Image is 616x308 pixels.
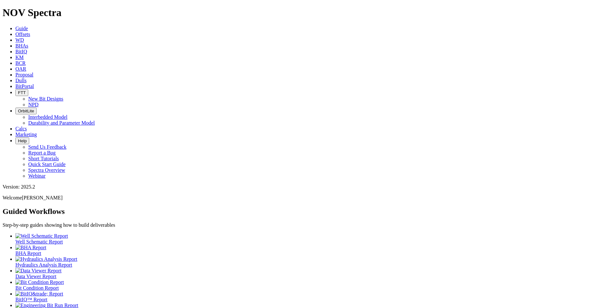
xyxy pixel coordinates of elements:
a: NPD [28,102,38,107]
img: Hydraulics Analysis Report [15,256,77,262]
a: BitIQ [15,49,27,54]
a: Quick Start Guide [28,162,65,167]
span: OrbitLite [18,109,34,113]
span: Bit Condition Report [15,285,59,291]
a: Offsets [15,31,30,37]
span: BHA Report [15,251,41,256]
img: BHA Report [15,245,46,251]
a: Bit Condition Report Bit Condition Report [15,279,613,291]
img: Bit Condition Report [15,279,64,285]
a: OAR [15,66,26,72]
img: Well Schematic Report [15,233,68,239]
a: WD [15,37,24,43]
a: Hydraulics Analysis Report Hydraulics Analysis Report [15,256,613,268]
a: Well Schematic Report Well Schematic Report [15,233,613,244]
a: Short Tutorials [28,156,59,161]
p: Step-by-step guides showing how to build deliverables [3,222,613,228]
a: Send Us Feedback [28,144,66,150]
button: Help [15,137,29,144]
a: Report a Bug [28,150,56,155]
span: BitIQ™ Report [15,297,47,302]
button: FTT [15,89,28,96]
a: KM [15,55,24,60]
a: New Bit Designs [28,96,63,101]
img: BitIQ&trade; Report [15,291,63,297]
a: Dulls [15,78,27,83]
a: BCR [15,60,26,66]
span: Help [18,138,27,143]
h1: NOV Spectra [3,7,613,19]
a: Interbedded Model [28,114,67,120]
span: [PERSON_NAME] [22,195,63,200]
a: Proposal [15,72,33,77]
a: BitIQ&trade; Report BitIQ™ Report [15,291,613,302]
img: Data Viewer Report [15,268,62,274]
a: Guide [15,26,28,31]
a: BitPortal [15,84,34,89]
a: BHAs [15,43,28,48]
div: Version: 2025.2 [3,184,613,190]
a: Durability and Parameter Model [28,120,95,126]
button: OrbitLite [15,108,37,114]
a: Calcs [15,126,27,131]
p: Welcome [3,195,613,201]
span: Data Viewer Report [15,274,56,279]
h2: Guided Workflows [3,207,613,216]
span: Hydraulics Analysis Report [15,262,72,268]
span: Well Schematic Report [15,239,63,244]
a: Marketing [15,132,37,137]
span: FTT [18,90,26,95]
a: Webinar [28,173,46,179]
a: Spectra Overview [28,167,65,173]
a: Data Viewer Report Data Viewer Report [15,268,613,279]
a: BHA Report BHA Report [15,245,613,256]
